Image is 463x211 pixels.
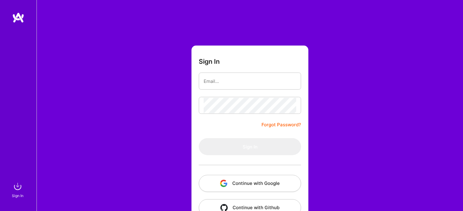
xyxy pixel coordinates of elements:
div: Sign In [12,192,23,199]
h3: Sign In [199,58,220,65]
img: sign in [12,180,24,192]
a: sign inSign In [13,180,24,199]
img: icon [220,180,227,187]
a: Forgot Password? [261,121,301,128]
input: Email... [204,73,296,89]
button: Sign In [199,138,301,155]
button: Continue with Google [199,175,301,192]
img: logo [12,12,24,23]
